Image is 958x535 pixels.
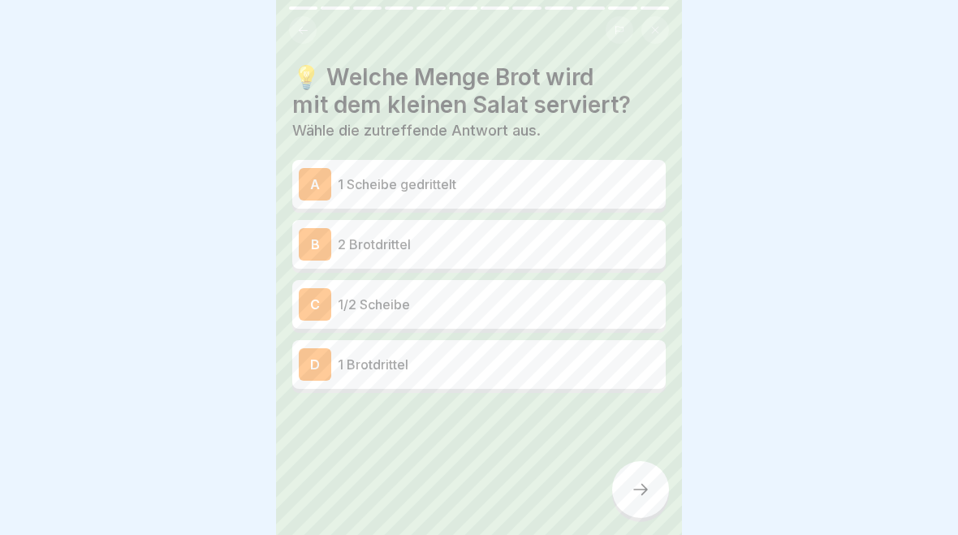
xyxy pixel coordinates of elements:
p: 1 Scheibe gedrittelt [338,175,659,194]
div: D [299,348,331,381]
div: A [299,168,331,201]
div: B [299,228,331,261]
div: C [299,288,331,321]
p: 2 Brotdrittel [338,235,659,254]
h4: 💡 Welche Menge Brot wird mit dem kleinen Salat serviert? [292,63,666,119]
p: 1 Brotdrittel [338,355,659,374]
p: Wähle die zutreffende Antwort aus. [292,122,666,140]
p: 1/2 Scheibe [338,295,659,314]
